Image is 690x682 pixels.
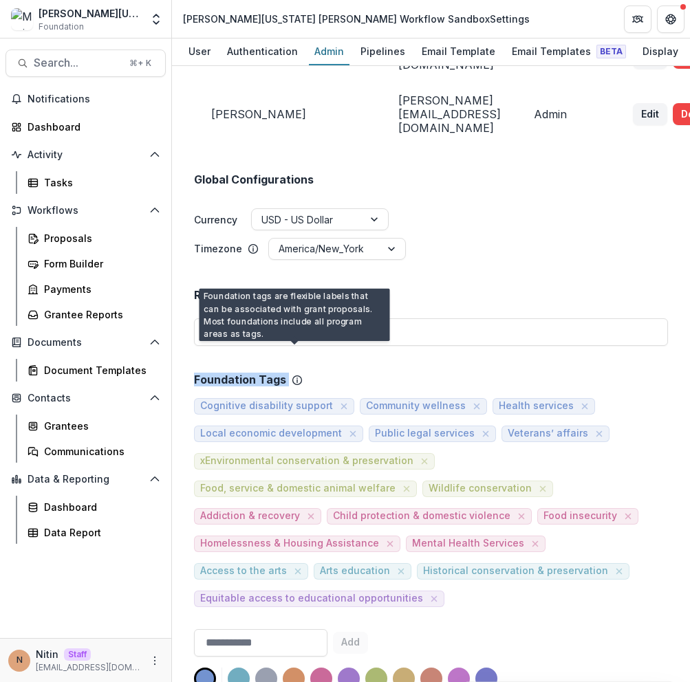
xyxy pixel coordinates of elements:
[506,38,632,65] a: Email Templates Beta
[412,538,524,549] span: Mental Health Services
[28,149,144,161] span: Activity
[222,41,303,61] div: Authentication
[39,21,84,33] span: Foundation
[28,93,160,105] span: Notifications
[578,399,592,413] button: close
[506,41,632,61] div: Email Templates
[44,444,155,459] div: Communications
[17,656,23,665] div: Nitin
[194,241,242,256] p: Timezone
[400,482,413,496] button: close
[517,82,616,146] td: Admin
[355,41,411,61] div: Pipelines
[536,482,550,496] button: close
[194,373,286,386] p: Foundation Tags
[6,144,166,166] button: Open Activity
[127,56,154,71] div: ⌘ + K
[22,303,166,326] a: Grantee Reports
[596,45,626,58] span: Beta
[6,49,166,77] button: Search...
[34,56,121,69] span: Search...
[28,205,144,217] span: Workflows
[621,509,635,523] button: close
[22,171,166,194] a: Tasks
[427,592,441,606] button: close
[633,103,667,125] button: Edit
[28,393,144,404] span: Contacts
[177,9,535,29] nav: breadcrumb
[28,474,144,485] span: Data & Reporting
[64,648,91,661] p: Staff
[36,661,141,674] p: [EMAIL_ADDRESS][DOMAIN_NAME]
[346,427,360,441] button: close
[200,455,413,467] span: xEnvironmental conservation & preservation
[612,564,626,578] button: close
[528,537,542,551] button: close
[22,359,166,382] a: Document Templates
[11,8,33,30] img: Mimi Washington Starrett Workflow Sandbox
[337,399,351,413] button: close
[423,565,608,577] span: Historical conservation & preservation
[183,12,530,26] div: [PERSON_NAME][US_STATE] [PERSON_NAME] Workflow Sandbox Settings
[418,454,431,468] button: close
[366,400,466,412] span: Community wellness
[479,427,493,441] button: close
[44,175,155,190] div: Tasks
[375,428,475,439] span: Public legal services
[470,399,484,413] button: close
[592,427,606,441] button: close
[194,212,237,227] label: Currency
[22,521,166,544] a: Data Report
[22,278,166,300] a: Payments
[200,565,287,577] span: Access to the arts
[44,307,155,322] div: Grantee Reports
[22,415,166,437] a: Grantees
[6,199,166,221] button: Open Workflows
[6,387,166,409] button: Open Contacts
[200,538,379,549] span: Homelessness & Housing Assistance
[28,120,155,134] div: Dashboard
[200,593,423,604] span: Equitable access to educational opportunities
[28,337,144,349] span: Documents
[508,428,588,439] span: Veterans’ affairs
[200,510,300,522] span: Addiction & recovery
[6,468,166,490] button: Open Data & Reporting
[499,400,574,412] span: Health services
[333,510,510,522] span: Child protection & domestic violence
[147,652,163,669] button: More
[624,5,651,33] button: Partners
[44,363,155,377] div: Document Templates
[44,231,155,245] div: Proposals
[333,632,368,654] button: Add
[383,537,397,551] button: close
[6,88,166,110] button: Notifications
[44,282,155,296] div: Payments
[194,289,273,302] p: Reply To Email
[22,227,166,250] a: Proposals
[543,510,617,522] span: Food insecurity
[147,5,166,33] button: Open entity switcher
[44,500,155,514] div: Dashboard
[44,256,155,271] div: Form Builder
[309,38,349,65] a: Admin
[355,38,411,65] a: Pipelines
[22,496,166,518] a: Dashboard
[6,115,166,138] a: Dashboard
[304,509,318,523] button: close
[194,82,323,146] td: [PERSON_NAME]
[416,38,501,65] a: Email Template
[320,565,390,577] span: Arts education
[183,38,216,65] a: User
[6,331,166,353] button: Open Documents
[637,41,684,61] div: Display
[637,38,684,65] a: Display
[200,428,342,439] span: Local economic development
[515,509,528,523] button: close
[416,41,501,61] div: Email Template
[429,483,532,494] span: Wildlife conservation
[394,564,408,578] button: close
[183,41,216,61] div: User
[200,483,396,494] span: Food, service & domestic animal welfare
[657,5,684,33] button: Get Help
[291,564,305,578] button: close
